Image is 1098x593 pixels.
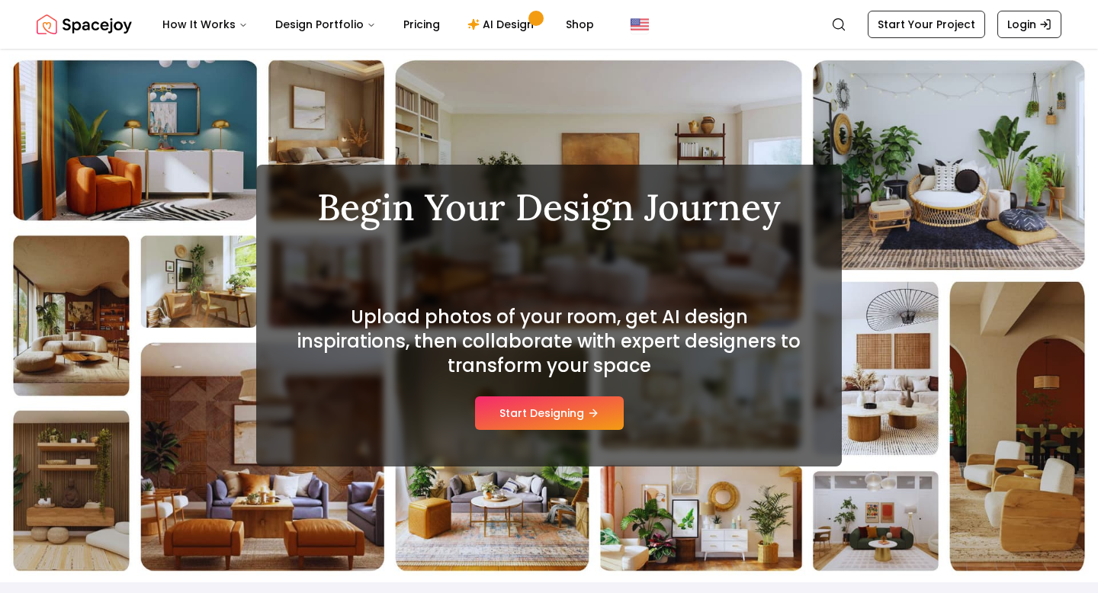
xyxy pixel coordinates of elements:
[455,9,551,40] a: AI Design
[150,9,606,40] nav: Main
[293,305,805,378] h2: Upload photos of your room, get AI design inspirations, then collaborate with expert designers to...
[631,15,649,34] img: United States
[997,11,1061,38] a: Login
[293,189,805,226] h1: Begin Your Design Journey
[37,9,132,40] img: Spacejoy Logo
[475,396,624,430] button: Start Designing
[150,9,260,40] button: How It Works
[868,11,985,38] a: Start Your Project
[263,9,388,40] button: Design Portfolio
[37,9,132,40] a: Spacejoy
[391,9,452,40] a: Pricing
[554,9,606,40] a: Shop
